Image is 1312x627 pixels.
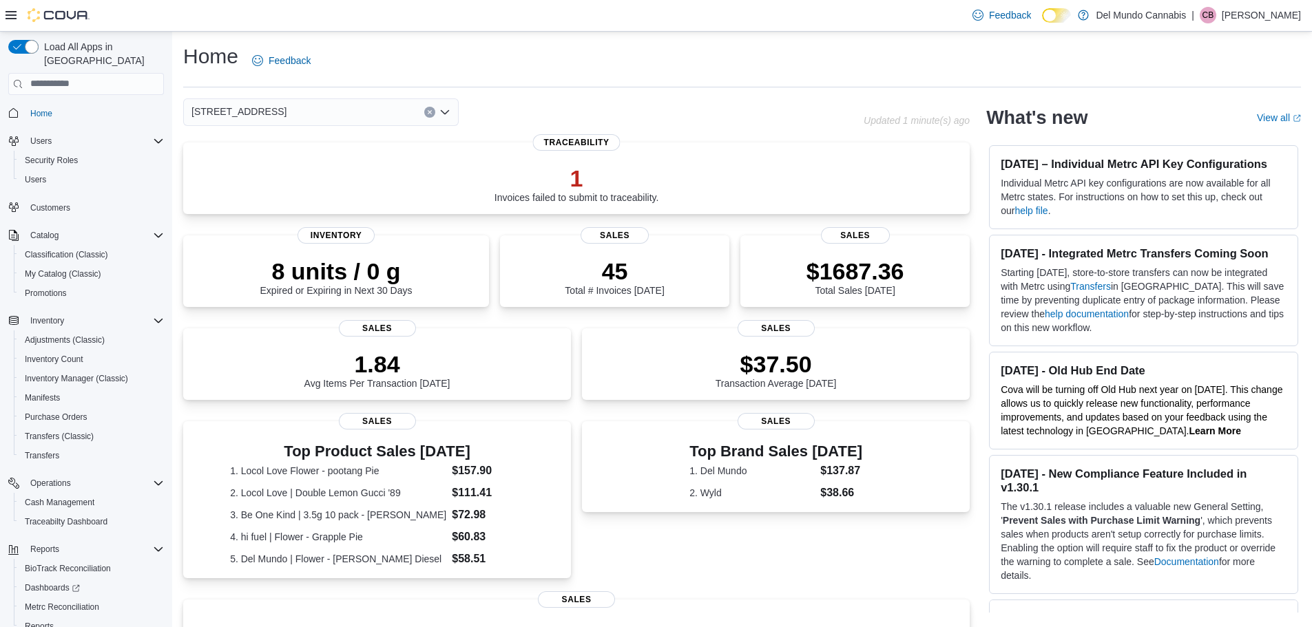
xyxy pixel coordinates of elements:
span: Reports [25,541,164,557]
span: Cova will be turning off Old Hub next year on [DATE]. This change allows us to quickly release ne... [1001,384,1282,436]
p: $1687.36 [806,257,904,285]
span: Inventory Count [19,351,164,368]
span: Home [25,105,164,122]
span: Inventory Manager (Classic) [25,373,128,384]
button: Reports [3,540,169,559]
dd: $58.51 [452,551,524,567]
dd: $157.90 [452,463,524,479]
span: Sales [538,591,615,608]
span: Cash Management [25,497,94,508]
dd: $60.83 [452,529,524,545]
span: BioTrack Reconciliation [25,563,111,574]
p: Individual Metrc API key configurations are now available for all Metrc states. For instructions ... [1001,176,1287,217]
button: Security Roles [14,151,169,170]
button: Catalog [3,226,169,245]
a: Security Roles [19,152,83,169]
dd: $38.66 [820,485,862,501]
a: Traceabilty Dashboard [19,513,113,530]
p: 45 [565,257,664,285]
a: Purchase Orders [19,409,93,425]
span: Dashboards [25,582,80,593]
a: Customers [25,200,76,216]
span: Reports [30,544,59,555]
span: Adjustments (Classic) [19,332,164,348]
span: Feedback [269,54,311,67]
span: Operations [30,478,71,489]
span: Traceabilty Dashboard [19,513,164,530]
dt: 4. hi fuel | Flower - Grapple Pie [230,530,446,544]
span: Inventory [298,227,375,244]
button: Catalog [25,227,64,244]
span: Traceabilty Dashboard [25,516,107,527]
button: Adjustments (Classic) [14,330,169,350]
img: Cova [28,8,90,22]
span: Cash Management [19,494,164,511]
button: Users [25,133,57,149]
span: Transfers (Classic) [19,428,164,445]
a: Transfers [19,447,65,464]
div: Transaction Average [DATE] [716,350,837,389]
h3: [DATE] - Old Hub End Date [1001,363,1287,377]
dd: $72.98 [452,507,524,523]
button: Operations [25,475,76,491]
button: BioTrack Reconciliation [14,559,169,578]
p: Updated 1 minute(s) ago [864,115,970,126]
span: Manifests [19,390,164,406]
span: Sales [821,227,890,244]
span: Inventory Count [25,354,83,365]
a: Learn More [1189,425,1241,436]
p: 8 units / 0 g [260,257,413,285]
p: 1.84 [304,350,450,378]
button: Inventory Count [14,350,169,369]
span: Operations [25,475,164,491]
dt: 2. Locol Love | Double Lemon Gucci '89 [230,486,446,500]
span: BioTrack Reconciliation [19,560,164,577]
button: Transfers [14,446,169,465]
div: Expired or Expiring in Next 30 Days [260,257,413,296]
h3: [DATE] - Integrated Metrc Transfers Coming Soon [1001,246,1287,260]
a: Home [25,105,58,122]
a: Documentation [1154,556,1219,567]
button: Promotions [14,284,169,303]
p: The v1.30.1 release includes a valuable new General Setting, ' ', which prevents sales when produ... [1001,500,1287,582]
a: Inventory Count [19,351,89,368]
dt: 3. Be One Kind | 3.5g 10 pack - [PERSON_NAME] [230,508,446,522]
span: Transfers [25,450,59,461]
span: Traceability [533,134,621,151]
span: Inventory [25,312,164,329]
span: Sales [339,413,416,429]
button: Operations [3,474,169,493]
button: Manifests [14,388,169,407]
button: Traceabilty Dashboard [14,512,169,531]
span: Dashboards [19,580,164,596]
div: Avg Items Per Transaction [DATE] [304,350,450,389]
div: Cody Brumfield [1200,7,1216,23]
span: Sales [581,227,649,244]
span: Feedback [989,8,1031,22]
span: Manifests [25,392,60,403]
span: Adjustments (Classic) [25,334,105,346]
p: 1 [494,164,659,192]
strong: Prevent Sales with Purchase Limit Warning [1003,515,1200,526]
div: Total # Invoices [DATE] [565,257,664,296]
p: $37.50 [716,350,837,378]
span: Metrc Reconciliation [25,602,99,613]
button: Cash Management [14,493,169,512]
button: My Catalog (Classic) [14,264,169,284]
button: Transfers (Classic) [14,427,169,446]
a: BioTrack Reconciliation [19,560,116,577]
span: Purchase Orders [25,412,87,423]
a: Inventory Manager (Classic) [19,370,134,387]
a: Metrc Reconciliation [19,599,105,615]
span: Catalog [30,230,59,241]
span: Load All Apps in [GEOGRAPHIC_DATA] [39,40,164,67]
p: Del Mundo Cannabis [1096,7,1186,23]
span: Classification (Classic) [25,249,108,260]
a: Feedback [247,47,316,74]
p: | [1191,7,1194,23]
a: help documentation [1045,308,1129,319]
button: Classification (Classic) [14,245,169,264]
a: Cash Management [19,494,100,511]
p: [PERSON_NAME] [1222,7,1301,23]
